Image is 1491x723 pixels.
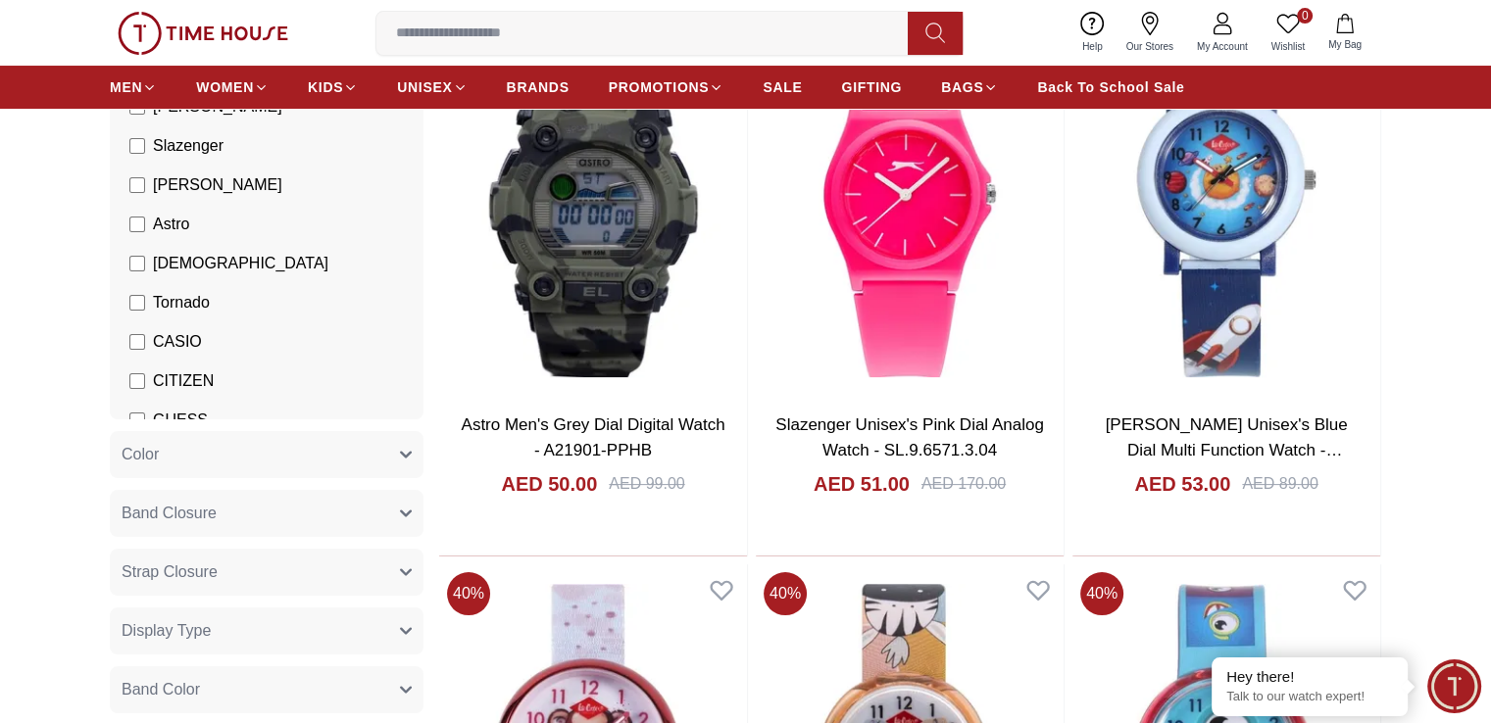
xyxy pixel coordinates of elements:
div: AED 170.00 [921,472,1006,496]
span: CASIO [153,330,202,354]
span: BAGS [941,77,983,97]
input: CASIO [129,334,145,350]
a: SALE [763,70,802,105]
a: KIDS [308,70,358,105]
button: Display Type [110,607,423,654]
button: Band Closure [110,490,423,537]
span: 40 % [764,572,807,615]
span: 0 [1297,8,1313,24]
input: Tornado [129,295,145,311]
button: Strap Closure [110,549,423,596]
input: GUESS [129,412,145,428]
a: Our Stores [1115,8,1185,58]
a: Slazenger Unisex's Pink Dial Analog Watch - SL.9.6571.3.04 [775,415,1044,459]
div: Hey there! [1226,667,1393,687]
input: Slazenger [129,138,145,154]
span: Display Type [122,619,211,643]
span: MEN [110,77,142,97]
span: UNISEX [397,77,452,97]
img: ... [118,12,288,55]
div: Chat Widget [1427,659,1481,713]
span: Band Color [122,678,200,701]
div: AED 89.00 [1242,472,1317,496]
span: BRANDS [507,77,570,97]
span: Strap Closure [122,560,218,584]
a: GIFTING [841,70,902,105]
h4: AED 50.00 [501,470,597,498]
p: Talk to our watch expert! [1226,689,1393,705]
span: CITIZEN [153,369,214,393]
a: BAGS [941,70,998,105]
input: CITIZEN [129,373,145,389]
a: 0Wishlist [1260,8,1317,58]
span: My Bag [1320,37,1369,52]
span: [DEMOGRAPHIC_DATA] [153,252,328,275]
h4: AED 53.00 [1134,470,1230,498]
span: Help [1074,39,1111,54]
span: PROMOTIONS [609,77,710,97]
div: AED 99.00 [609,472,684,496]
span: Slazenger [153,134,224,158]
a: PROMOTIONS [609,70,724,105]
span: Color [122,443,159,466]
button: Band Color [110,666,423,713]
a: MEN [110,70,157,105]
a: [PERSON_NAME] Unisex's Blue Dial Multi Function Watch - LC.K.2.999 [1106,415,1348,484]
input: [DEMOGRAPHIC_DATA] [129,256,145,271]
h4: AED 51.00 [814,470,910,498]
span: WOMEN [196,77,254,97]
a: WOMEN [196,70,269,105]
input: Astro [129,217,145,232]
span: Our Stores [1118,39,1181,54]
button: Color [110,431,423,478]
span: SALE [763,77,802,97]
input: [PERSON_NAME] [129,177,145,193]
span: Back To School Sale [1037,77,1184,97]
span: 40 % [447,572,490,615]
span: KIDS [308,77,343,97]
a: Astro Men's Grey Dial Digital Watch - A21901-PPHB [461,415,724,459]
span: [PERSON_NAME] [153,173,282,197]
a: Help [1070,8,1115,58]
span: My Account [1189,39,1256,54]
span: Astro [153,213,189,236]
a: UNISEX [397,70,467,105]
button: My Bag [1317,10,1373,56]
span: Wishlist [1264,39,1313,54]
a: Back To School Sale [1037,70,1184,105]
a: BRANDS [507,70,570,105]
span: Tornado [153,291,210,314]
span: 40 % [1080,572,1123,615]
span: GUESS [153,409,208,432]
span: GIFTING [841,77,902,97]
span: Band Closure [122,502,217,525]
